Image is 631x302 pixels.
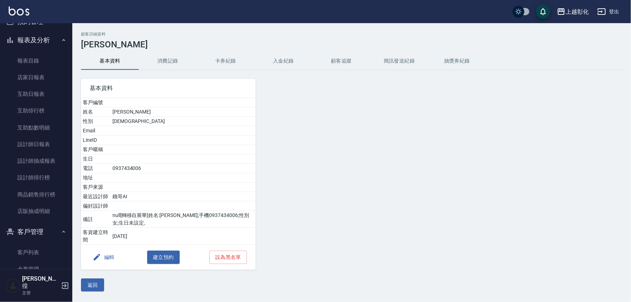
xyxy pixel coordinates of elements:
button: 入金紀錄 [255,52,312,70]
td: 地址 [81,173,111,183]
button: 簡訊發送紀錄 [370,52,428,70]
td: 0937434006 [111,164,256,173]
p: 主管 [22,290,59,296]
td: 備註 [81,211,111,228]
td: 性別 [81,117,111,126]
a: 卡券管理 [3,261,69,277]
button: 編輯 [90,251,118,264]
button: 消費記錄 [139,52,197,70]
a: 互助日報表 [3,86,69,102]
button: 設為黑名單 [209,251,247,264]
button: 登出 [594,5,622,18]
td: 偏好設計師 [81,201,111,211]
a: 店家日報表 [3,69,69,86]
img: Person [6,278,20,293]
a: 設計師排行榜 [3,169,69,186]
button: 卡券紀錄 [197,52,255,70]
h3: [PERSON_NAME] [81,39,622,50]
button: 建立預約 [147,251,180,264]
td: [PERSON_NAME] [111,107,256,117]
a: 互助點數明細 [3,119,69,136]
button: 抽獎券紀錄 [428,52,486,70]
a: 報表目錄 [3,52,69,69]
td: 姓名 [81,107,111,117]
td: 最近設計師 [81,192,111,201]
span: 基本資料 [90,85,247,92]
button: 客戶管理 [3,222,69,241]
h2: 顧客詳細資料 [81,32,622,37]
button: 報表及分析 [3,31,69,50]
td: 客戶來源 [81,183,111,192]
button: 基本資料 [81,52,139,70]
a: 設計師日報表 [3,136,69,153]
a: 客戶列表 [3,244,69,261]
td: null[轉移自展華]姓名:[PERSON_NAME];手機0937434006;性別女;生日未設定。 [111,211,256,228]
td: LineID [81,136,111,145]
td: [DATE] [111,228,256,245]
td: 生日 [81,154,111,164]
a: 設計師抽成報表 [3,153,69,169]
a: 商品銷售排行榜 [3,186,69,203]
a: 店販抽成明細 [3,203,69,220]
a: 互助排行榜 [3,102,69,119]
td: 鏹哥AI [111,192,256,201]
button: save [536,4,550,19]
td: 客資建立時間 [81,228,111,245]
div: 上越彰化 [566,7,589,16]
h5: [PERSON_NAME]徨 [22,275,59,290]
img: Logo [9,7,29,16]
td: 電話 [81,164,111,173]
td: Email [81,126,111,136]
button: 顧客追蹤 [312,52,370,70]
button: 返回 [81,278,104,292]
td: 客戶暱稱 [81,145,111,154]
td: [DEMOGRAPHIC_DATA] [111,117,256,126]
td: 客戶編號 [81,98,111,107]
button: 上越彰化 [554,4,592,19]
